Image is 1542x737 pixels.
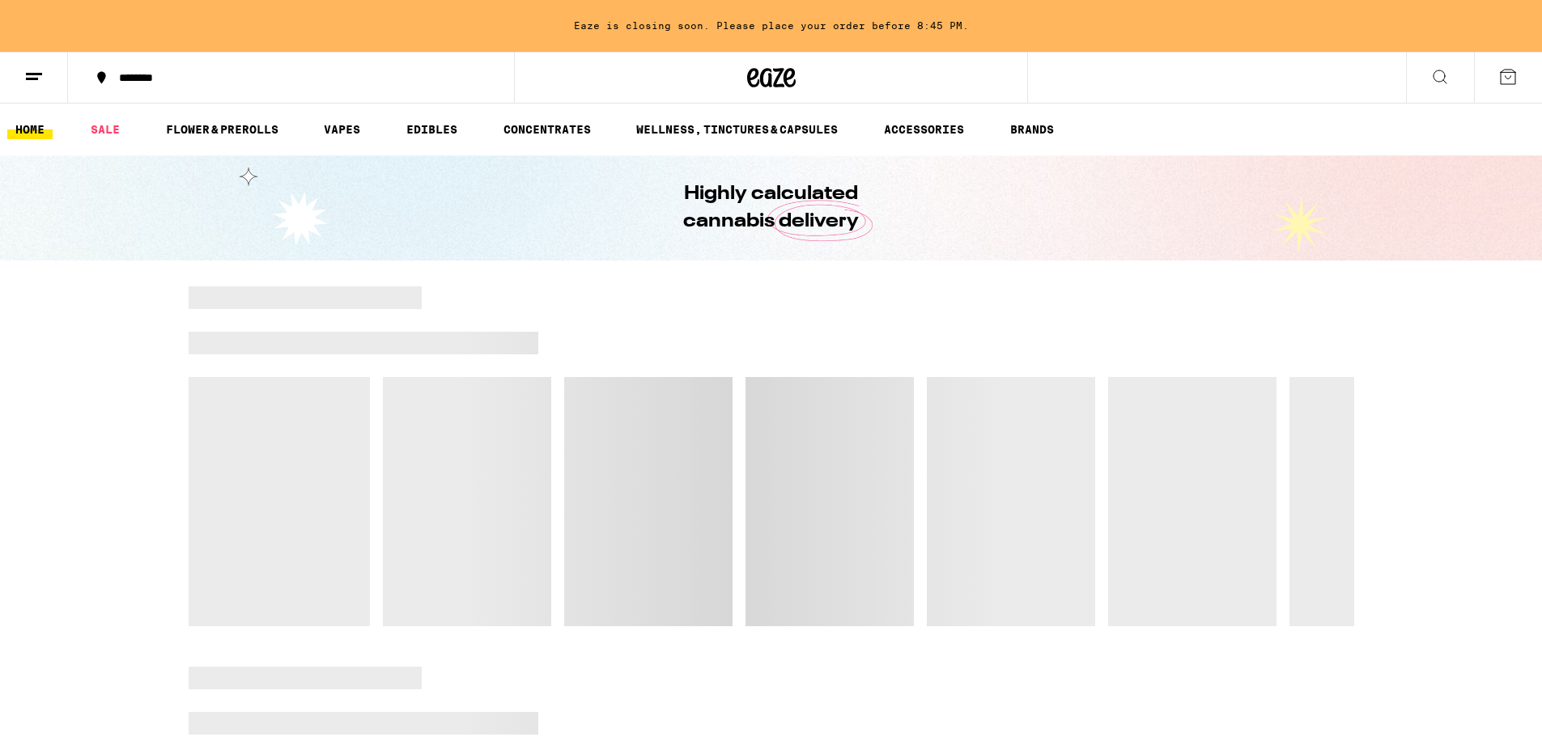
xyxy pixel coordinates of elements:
[158,120,287,139] a: FLOWER & PREROLLS
[398,120,465,139] a: EDIBLES
[495,120,599,139] a: CONCENTRATES
[1002,120,1062,139] button: BRANDS
[876,120,972,139] a: ACCESSORIES
[7,120,53,139] a: HOME
[628,120,846,139] a: WELLNESS, TINCTURES & CAPSULES
[638,180,905,235] h1: Highly calculated cannabis delivery
[83,120,128,139] a: SALE
[316,120,368,139] a: VAPES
